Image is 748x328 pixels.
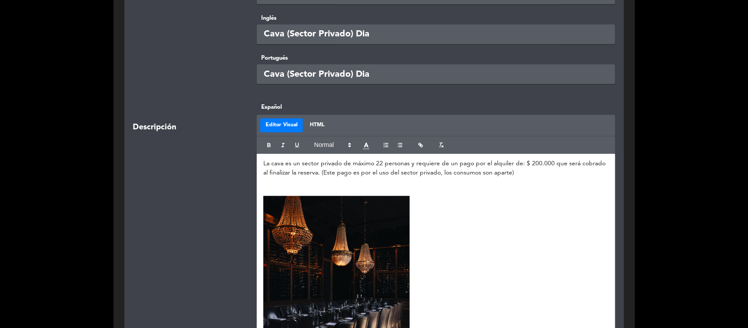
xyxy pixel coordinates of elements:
label: Español [257,103,615,112]
button: Editor Visual [260,118,303,132]
button: HTML [305,118,330,132]
p: La cava es un sector privado de máximo 22 personas y requiere de un pago por el alquiler de: $ 20... [263,159,609,178]
label: Portugués [257,53,615,63]
input: Escriba título aquí [257,25,615,44]
input: Escriba título aquí [257,64,615,84]
span: Descripción [133,121,177,134]
label: Inglés [257,14,615,23]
